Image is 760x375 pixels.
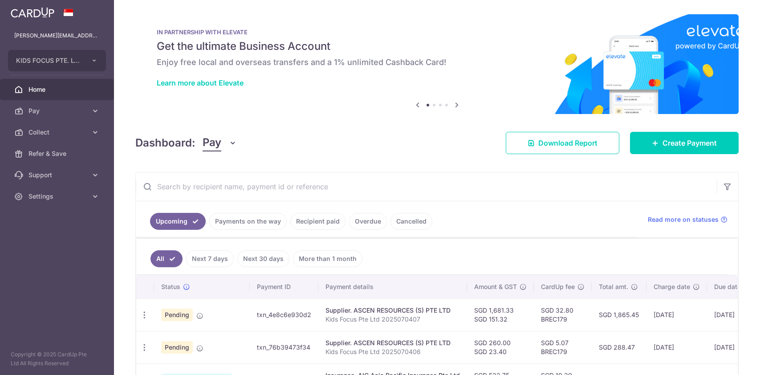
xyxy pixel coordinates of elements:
h6: Enjoy free local and overseas transfers and a 1% unlimited Cashback Card! [157,57,717,68]
a: Upcoming [150,213,206,230]
td: txn_4e8c6e930d2 [250,298,318,331]
a: Payments on the way [209,213,287,230]
span: Collect [28,128,87,137]
p: IN PARTNERSHIP WITH ELEVATE [157,29,717,36]
td: [DATE] [707,298,758,331]
p: Kids Focus Pte Ltd 2025070407 [325,315,460,324]
button: Pay [203,135,237,151]
span: CardUp fee [541,282,575,291]
button: KIDS FOCUS PTE. LTD. [8,50,106,71]
span: Pay [28,106,87,115]
span: Charge date [654,282,690,291]
a: Cancelled [390,213,432,230]
h5: Get the ultimate Business Account [157,39,717,53]
a: More than 1 month [293,250,362,267]
span: Settings [28,192,87,201]
div: Supplier. ASCEN RESOURCES (S) PTE LTD [325,338,460,347]
td: SGD 5.07 BREC179 [534,331,592,363]
span: Create Payment [662,138,717,148]
p: Kids Focus Pte Ltd 2025070406 [325,347,460,356]
a: Next 7 days [186,250,234,267]
a: Next 30 days [237,250,289,267]
h4: Dashboard: [135,135,195,151]
span: Due date [714,282,741,291]
a: All [150,250,183,267]
img: CardUp [11,7,54,18]
td: SGD 288.47 [592,331,646,363]
td: [DATE] [646,331,707,363]
span: Refer & Save [28,149,87,158]
p: [PERSON_NAME][EMAIL_ADDRESS][DOMAIN_NAME] [14,31,100,40]
td: SGD 260.00 SGD 23.40 [467,331,534,363]
div: Supplier. ASCEN RESOURCES (S) PTE LTD [325,306,460,315]
span: Read more on statuses [648,215,719,224]
input: Search by recipient name, payment id or reference [136,172,717,201]
td: SGD 1,865.45 [592,298,646,331]
td: txn_76b39473f34 [250,331,318,363]
td: [DATE] [707,331,758,363]
a: Create Payment [630,132,739,154]
span: Status [161,282,180,291]
span: Amount & GST [474,282,517,291]
span: Support [28,171,87,179]
span: Home [28,85,87,94]
td: SGD 1,681.33 SGD 151.32 [467,298,534,331]
a: Read more on statuses [648,215,727,224]
td: SGD 32.80 BREC179 [534,298,592,331]
span: Pay [203,135,221,151]
span: Total amt. [599,282,628,291]
a: Learn more about Elevate [157,78,244,87]
a: Download Report [506,132,619,154]
th: Payment ID [250,275,318,298]
th: Payment details [318,275,467,298]
a: Recipient paid [290,213,345,230]
span: KIDS FOCUS PTE. LTD. [16,56,82,65]
img: Renovation banner [135,14,739,114]
a: Overdue [349,213,387,230]
span: Pending [161,341,193,354]
span: Pending [161,309,193,321]
td: [DATE] [646,298,707,331]
span: Download Report [538,138,597,148]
